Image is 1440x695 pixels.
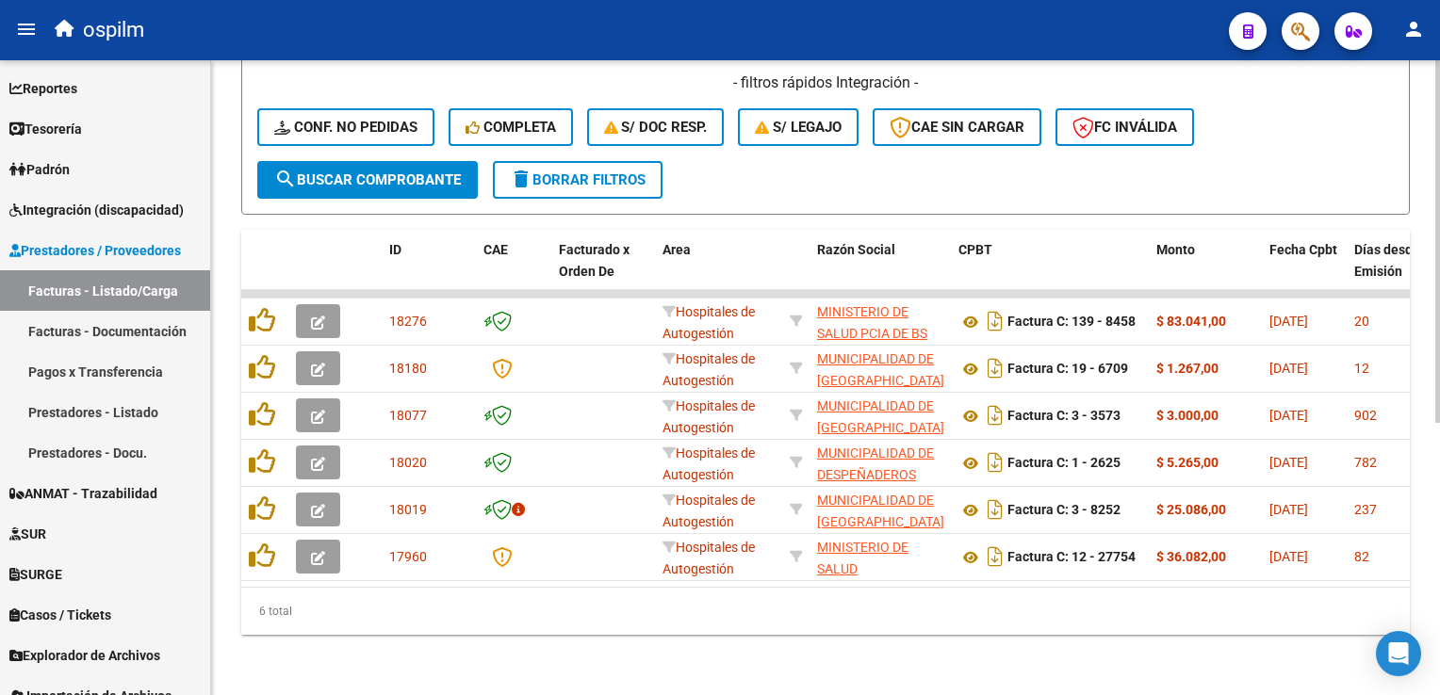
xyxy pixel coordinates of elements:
[1007,409,1121,424] strong: Factura C: 3 - 3573
[1156,455,1219,470] strong: $ 5.265,00
[9,240,181,261] span: Prestadores / Proveedores
[817,540,908,576] span: MINISTERIO DE SALUD
[873,108,1041,146] button: CAE SIN CARGAR
[551,230,655,313] datatable-header-cell: Facturado x Orden De
[1269,314,1308,329] span: [DATE]
[983,447,1007,477] i: Descargar documento
[1347,230,1432,313] datatable-header-cell: Días desde Emisión
[663,304,755,341] span: Hospitales de Autogestión
[817,242,895,257] span: Razón Social
[958,242,992,257] span: CPBT
[1269,455,1308,470] span: [DATE]
[257,73,1394,93] h4: - filtros rápidos Integración -
[755,119,842,136] span: S/ legajo
[1269,502,1308,517] span: [DATE]
[1269,361,1308,376] span: [DATE]
[663,493,755,529] span: Hospitales de Autogestión
[483,242,508,257] span: CAE
[817,351,944,410] span: MUNICIPALIDAD DE [GEOGRAPHIC_DATA] ARGENTINAS
[1354,314,1369,329] span: 20
[1269,408,1308,423] span: [DATE]
[1156,549,1226,564] strong: $ 36.082,00
[983,541,1007,572] i: Descargar documento
[983,494,1007,525] i: Descargar documento
[1007,315,1136,330] strong: Factura C: 139 - 8458
[9,483,157,504] span: ANMAT - Trazabilidad
[1007,362,1128,377] strong: Factura C: 19 - 6709
[83,9,144,51] span: ospilm
[1156,242,1195,257] span: Monto
[817,443,943,482] div: 30999067715
[389,502,427,517] span: 18019
[663,242,691,257] span: Area
[983,400,1007,430] i: Descargar documento
[1156,314,1226,329] strong: $ 83.041,00
[257,108,434,146] button: Conf. no pedidas
[274,168,297,190] mat-icon: search
[890,119,1024,136] span: CAE SIN CARGAR
[241,588,1410,635] div: 6 total
[15,18,38,40] mat-icon: menu
[449,108,573,146] button: Completa
[817,398,944,435] span: MUNICIPALIDAD DE [GEOGRAPHIC_DATA]
[1072,119,1177,136] span: FC Inválida
[476,230,551,313] datatable-header-cell: CAE
[257,161,478,199] button: Buscar Comprobante
[663,351,755,388] span: Hospitales de Autogestión
[1149,230,1262,313] datatable-header-cell: Monto
[663,445,755,482] span: Hospitales de Autogestión
[9,605,111,625] span: Casos / Tickets
[1055,108,1194,146] button: FC Inválida
[9,524,46,544] span: SUR
[587,108,725,146] button: S/ Doc Resp.
[9,200,184,220] span: Integración (discapacidad)
[389,408,427,423] span: 18077
[604,119,708,136] span: S/ Doc Resp.
[9,645,160,666] span: Explorador de Archivos
[663,398,755,435] span: Hospitales de Autogestión
[389,314,427,329] span: 18276
[9,564,62,585] span: SURGE
[1354,242,1420,279] span: Días desde Emisión
[1156,408,1219,423] strong: $ 3.000,00
[655,230,782,313] datatable-header-cell: Area
[510,168,532,190] mat-icon: delete
[466,119,556,136] span: Completa
[9,78,77,99] span: Reportes
[1156,361,1219,376] strong: $ 1.267,00
[738,108,859,146] button: S/ legajo
[1262,230,1347,313] datatable-header-cell: Fecha Cpbt
[389,455,427,470] span: 18020
[389,361,427,376] span: 18180
[9,119,82,139] span: Tesorería
[9,159,70,180] span: Padrón
[951,230,1149,313] datatable-header-cell: CPBT
[817,493,944,529] span: MUNICIPALIDAD DE [GEOGRAPHIC_DATA]
[1402,18,1425,40] mat-icon: person
[983,353,1007,383] i: Descargar documento
[817,537,943,576] div: 30999257182
[663,540,755,576] span: Hospitales de Autogestión
[510,171,646,188] span: Borrar Filtros
[1156,502,1226,517] strong: $ 25.086,00
[817,301,943,341] div: 30626983398
[1354,549,1369,564] span: 82
[1007,456,1121,471] strong: Factura C: 1 - 2625
[1354,502,1377,517] span: 237
[389,242,401,257] span: ID
[493,161,663,199] button: Borrar Filtros
[817,348,943,388] div: 30681615322
[274,171,461,188] span: Buscar Comprobante
[1376,631,1421,676] div: Open Intercom Messenger
[1007,550,1136,565] strong: Factura C: 12 - 27754
[810,230,951,313] datatable-header-cell: Razón Social
[389,549,427,564] span: 17960
[1354,361,1369,376] span: 12
[1269,549,1308,564] span: [DATE]
[1007,503,1121,518] strong: Factura C: 3 - 8252
[382,230,476,313] datatable-header-cell: ID
[817,445,934,482] span: MUNICIPALIDAD DE DESPEÑADEROS
[817,396,943,435] div: 30668656346
[559,242,630,279] span: Facturado x Orden De
[817,304,927,363] span: MINISTERIO DE SALUD PCIA DE BS AS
